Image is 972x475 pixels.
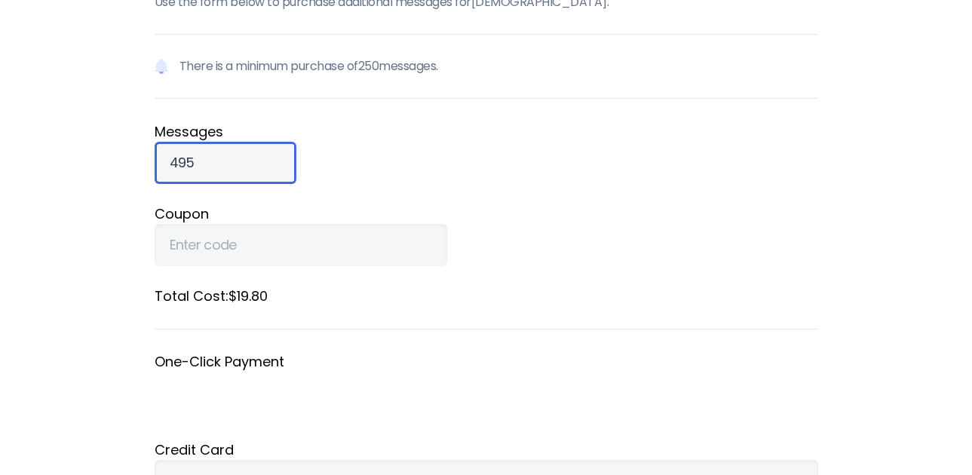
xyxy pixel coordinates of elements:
label: Message s [155,121,818,142]
div: Credit Card [155,440,818,460]
iframe: Secure payment button frame [155,372,818,420]
label: Total Cost: $19.80 [155,286,818,306]
input: Qty [155,142,296,184]
label: Coupon [155,204,818,224]
input: Enter code [155,224,447,266]
img: Notification icon [155,57,168,75]
p: There is a minimum purchase of 250 messages. [155,34,818,99]
fieldset: One-Click Payment [155,352,818,420]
